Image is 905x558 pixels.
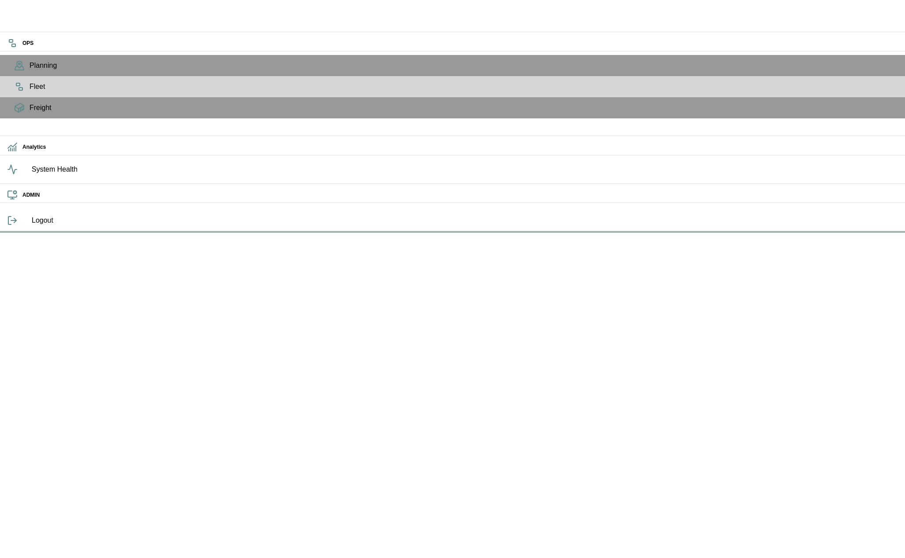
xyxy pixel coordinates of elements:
h6: OPS [22,39,898,48]
span: Planning [29,60,898,71]
span: System Health [32,164,898,175]
span: Logout [32,215,898,226]
h6: Analytics [22,143,898,151]
span: Fleet [29,81,898,92]
h6: ADMIN [22,191,898,199]
span: Freight [29,103,898,113]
